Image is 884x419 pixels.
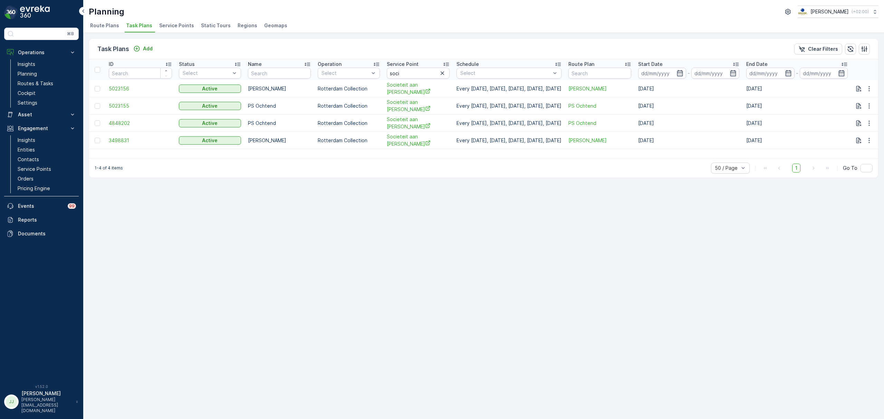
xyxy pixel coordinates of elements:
p: - [688,69,690,77]
p: Rotterdam Collection [318,85,380,92]
p: Reports [18,216,76,223]
p: Settings [18,99,37,106]
div: Toggle Row Selected [95,86,100,91]
p: Routes & Tasks [18,80,53,87]
a: Societeit aan de Maas [387,133,450,147]
p: Select [183,70,230,77]
span: Route Plans [90,22,119,29]
div: Toggle Row Selected [95,103,100,109]
a: Planning [15,69,79,79]
td: [DATE] [635,97,743,115]
a: PS Middag [568,137,631,144]
input: Search [568,68,631,79]
p: Entities [18,146,35,153]
span: Go To [843,165,857,172]
td: [DATE] [743,132,851,149]
span: PS Ochtend [568,103,631,109]
button: Active [179,102,241,110]
span: 3498831 [109,137,172,144]
p: [PERSON_NAME][EMAIL_ADDRESS][DOMAIN_NAME] [21,397,73,413]
div: Toggle Row Selected [95,120,100,126]
p: Every [DATE], [DATE], [DATE], [DATE], [DATE] [457,120,561,127]
span: Geomaps [264,22,287,29]
span: v 1.52.0 [4,384,79,389]
input: dd/mm/yyyy [691,68,739,79]
p: ( +02:00 ) [852,9,869,14]
button: Add [131,45,155,53]
p: Service Points [18,166,51,173]
td: [DATE] [635,80,743,97]
a: 5023156 [109,85,172,92]
a: Societeit aan de Maas [387,99,450,113]
span: Static Tours [201,22,231,29]
button: Active [179,119,241,127]
p: PS Ochtend [248,120,311,127]
p: Add [143,45,153,52]
button: [PERSON_NAME](+02:00) [798,6,878,18]
a: Cockpit [15,88,79,98]
p: Planning [89,6,124,17]
p: Schedule [457,61,479,68]
p: Select [460,70,551,77]
td: [DATE] [635,115,743,132]
div: Toggle Row Selected [95,138,100,143]
p: - [796,69,798,77]
span: Societeit aan [PERSON_NAME] [387,116,450,130]
p: Cockpit [18,90,36,97]
img: logo_dark-DEwI_e13.png [20,6,50,19]
p: [PERSON_NAME] [810,8,849,15]
td: [DATE] [743,97,851,115]
span: Task Plans [126,22,152,29]
p: Route Plan [568,61,594,68]
p: Rotterdam Collection [318,120,380,127]
p: Operations [18,49,65,56]
input: dd/mm/yyyy [638,68,686,79]
a: Events99 [4,199,79,213]
div: JJ [6,396,17,407]
a: PS Middag [568,85,631,92]
a: Routes & Tasks [15,79,79,88]
p: Planning [18,70,37,77]
a: Societeit aan de Maas [387,81,450,96]
span: Service Points [159,22,194,29]
a: PS Ochtend [568,120,631,127]
p: Status [179,61,195,68]
p: Documents [18,230,76,237]
a: Contacts [15,155,79,164]
p: Start Date [638,61,663,68]
input: dd/mm/yyyy [746,68,794,79]
p: Task Plans [97,44,129,54]
a: Orders [15,174,79,184]
p: Active [202,120,218,127]
p: ⌘B [67,31,74,37]
p: Asset [18,111,65,118]
p: Pricing Engine [18,185,50,192]
p: Orders [18,175,33,182]
p: Every [DATE], [DATE], [DATE], [DATE], [DATE] [457,85,561,92]
p: Insights [18,61,35,68]
p: 99 [69,203,75,209]
a: Entities [15,145,79,155]
p: 1-4 of 4 items [95,165,123,171]
p: Service Point [387,61,419,68]
input: Search [248,68,311,79]
a: 5023155 [109,103,172,109]
span: Societeit aan [PERSON_NAME] [387,99,450,113]
button: JJ[PERSON_NAME][PERSON_NAME][EMAIL_ADDRESS][DOMAIN_NAME] [4,390,79,413]
a: Reports [4,213,79,227]
button: Clear Filters [794,43,842,55]
a: Pricing Engine [15,184,79,193]
p: Insights [18,137,35,144]
input: dd/mm/yyyy [800,68,848,79]
p: Active [202,103,218,109]
p: ID [109,61,114,68]
a: Insights [15,135,79,145]
input: Search [109,68,172,79]
a: Documents [4,227,79,241]
p: Operation [318,61,342,68]
span: Societeit aan [PERSON_NAME] [387,81,450,96]
img: basis-logo_rgb2x.png [798,8,808,16]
